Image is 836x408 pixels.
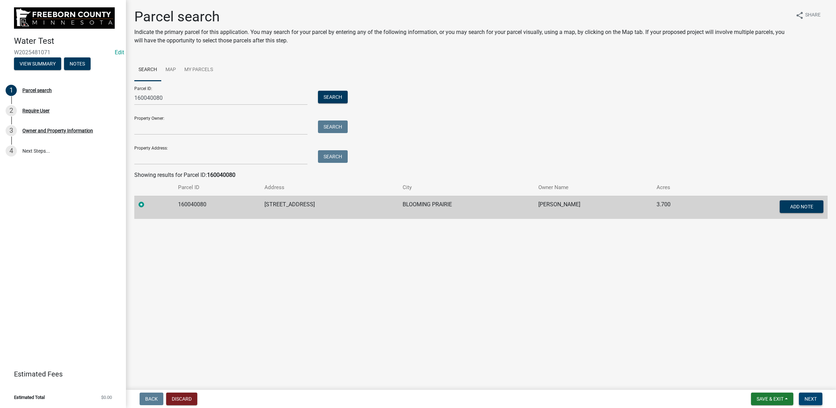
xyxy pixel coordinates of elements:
div: Parcel search [22,88,52,93]
p: Indicate the primary parcel for this application. You may search for your parcel by entering any ... [134,28,790,45]
span: W2025481071 [14,49,112,56]
th: Parcel ID [174,179,260,196]
div: Require User [22,108,50,113]
span: $0.00 [101,395,112,400]
button: Discard [166,393,197,405]
a: Map [161,59,180,81]
button: shareShare [790,8,826,22]
a: Search [134,59,161,81]
th: Acres [652,179,705,196]
button: Back [140,393,163,405]
td: [PERSON_NAME] [534,196,653,219]
span: Save & Exit [757,396,784,402]
button: Add Note [780,200,823,213]
button: Search [318,150,348,163]
th: City [398,179,534,196]
div: 4 [6,145,17,157]
td: [STREET_ADDRESS] [260,196,398,219]
h4: Water Test [14,36,120,46]
img: Freeborn County, Minnesota [14,7,115,29]
th: Address [260,179,398,196]
a: Estimated Fees [6,367,115,381]
td: 3.700 [652,196,705,219]
wm-modal-confirm: Summary [14,61,61,67]
div: Owner and Property Information [22,128,93,133]
span: Add Note [790,203,813,209]
h1: Parcel search [134,8,790,25]
span: Next [805,396,817,402]
button: Next [799,393,822,405]
strong: 160040080 [207,172,235,178]
span: Share [805,11,821,20]
wm-modal-confirm: Edit Application Number [115,49,124,56]
button: Search [318,120,348,133]
button: Save & Exit [751,393,793,405]
div: 1 [6,85,17,96]
wm-modal-confirm: Notes [64,61,91,67]
button: Notes [64,57,91,70]
span: Estimated Total [14,395,45,400]
button: View Summary [14,57,61,70]
div: 2 [6,105,17,116]
a: Edit [115,49,124,56]
span: Back [145,396,158,402]
a: My Parcels [180,59,217,81]
button: Search [318,91,348,103]
td: BLOOMING PRAIRIE [398,196,534,219]
i: share [795,11,804,20]
th: Owner Name [534,179,653,196]
div: 3 [6,125,17,136]
div: Showing results for Parcel ID: [134,171,828,179]
td: 160040080 [174,196,260,219]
